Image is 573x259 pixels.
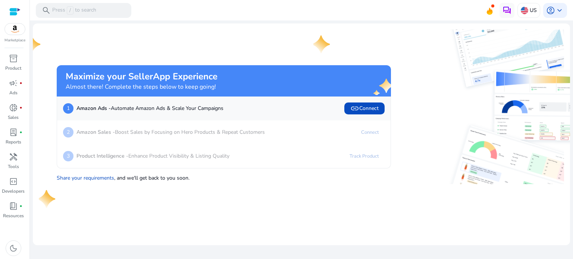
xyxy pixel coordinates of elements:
p: Developers [2,188,25,195]
span: inventory_2 [9,54,18,63]
img: one-star.svg [313,35,331,53]
h2: Maximize your SellerApp Experience [66,71,217,82]
p: Enhance Product Visibility & Listing Quality [76,152,229,160]
p: 1 [63,103,73,114]
span: fiber_manual_record [19,205,22,208]
p: Reports [6,139,21,145]
p: Automate Amazon Ads & Scale Your Campaigns [76,104,223,112]
b: Amazon Sales - [76,129,115,136]
span: account_circle [546,6,555,15]
img: us.svg [521,7,528,14]
span: donut_small [9,103,18,112]
b: Amazon Ads - [76,105,111,112]
p: Sales [8,114,19,121]
span: Connect [350,104,379,113]
p: Ads [9,89,18,96]
button: linkConnect [344,102,385,114]
span: keyboard_arrow_down [555,6,564,15]
span: / [67,6,73,15]
p: Boost Sales by Focusing on Hero Products & Repeat Customers [76,128,265,136]
span: search [42,6,51,15]
a: Share your requirements [57,174,114,181]
p: Marketplace [4,38,25,43]
a: Track Product [344,150,385,162]
span: fiber_manual_record [19,82,22,85]
p: 2 [63,127,73,138]
p: Press to search [52,6,96,15]
h4: Almost there! Complete the steps below to keep going! [66,83,217,91]
p: , and we'll get back to you soon. [57,171,391,182]
a: Connect [355,126,385,138]
p: 3 [63,151,73,161]
span: link [350,104,359,113]
span: handyman [9,152,18,161]
p: Tools [8,163,19,170]
img: one-star.svg [39,190,57,208]
span: book_4 [9,202,18,211]
span: fiber_manual_record [19,106,22,109]
p: Resources [3,212,24,219]
img: amazon.svg [5,23,25,35]
span: lab_profile [9,128,18,137]
span: fiber_manual_record [19,131,22,134]
img: one-star.svg [24,35,42,53]
p: Product [5,65,21,72]
span: campaign [9,79,18,88]
span: dark_mode [9,244,18,253]
span: code_blocks [9,177,18,186]
b: Product Intelligence - [76,152,128,159]
p: US [530,4,537,17]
